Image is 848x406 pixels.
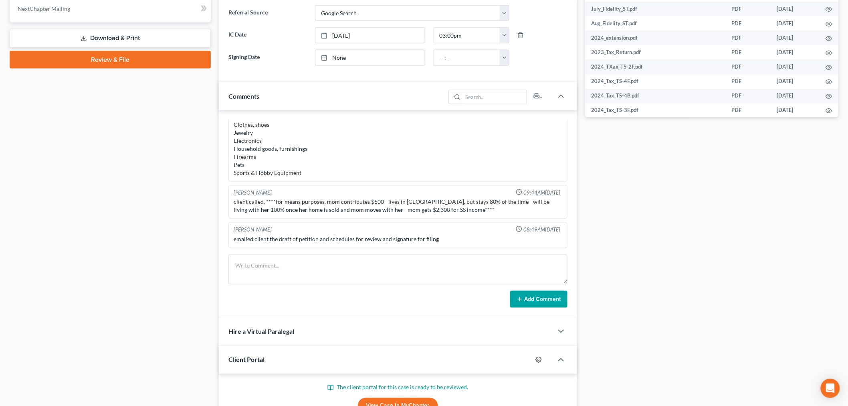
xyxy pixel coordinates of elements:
td: [DATE] [770,59,819,74]
div: emailed client the draft of petition and schedules for review and signature for filing [234,235,562,243]
div: [PERSON_NAME] [234,226,272,233]
input: Search... [463,90,527,104]
span: 08:49AM[DATE] [524,226,561,233]
span: Client Portal [228,356,264,363]
td: [DATE] [770,74,819,89]
td: July_Fidelity_ST.pdf [585,2,725,16]
td: Aug_Fidelity_ST.pdf [585,16,725,30]
td: PDF [725,74,770,89]
a: NextChapter Mailing [11,2,211,16]
a: Review & File [10,51,211,69]
td: 2024_Tax_TS-4F.pdf [585,74,725,89]
td: [DATE] [770,45,819,59]
td: [DATE] [770,103,819,118]
a: [DATE] [315,28,425,43]
button: Add Comment [510,291,567,308]
td: 2024_Tax_TS-4B.pdf [585,89,725,103]
input: -- : -- [434,28,500,43]
td: PDF [725,45,770,59]
input: -- : -- [434,50,500,65]
td: 2024_extension.pdf [585,30,725,45]
td: [DATE] [770,16,819,30]
td: PDF [725,16,770,30]
div: [PERSON_NAME] [234,189,272,197]
label: Signing Date [224,50,311,66]
td: PDF [725,2,770,16]
div: Open Intercom Messenger [821,379,840,398]
td: [DATE] [770,30,819,45]
label: IC Date [224,27,311,43]
td: [DATE] [770,2,819,16]
span: 09:44AM[DATE] [524,189,561,197]
td: 2024_Tax_TS-3F.pdf [585,103,725,118]
a: Download & Print [10,29,211,48]
td: 2024_TXax_TS-2F.pdf [585,59,725,74]
span: Hire a Virtual Paralegal [228,328,294,335]
td: PDF [725,89,770,103]
td: PDF [725,30,770,45]
span: Comments [228,92,259,100]
a: None [315,50,425,65]
td: [DATE] [770,89,819,103]
td: PDF [725,103,770,118]
label: Referral Source [224,5,311,21]
td: 2023_Tax_Return.pdf [585,45,725,59]
span: NextChapter Mailing [18,5,70,12]
td: PDF [725,59,770,74]
p: The client portal for this case is ready to be reviewed. [228,384,567,392]
div: client called, ****for means purposes, mom contributes $500 - lives in [GEOGRAPHIC_DATA], but sta... [234,198,562,214]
